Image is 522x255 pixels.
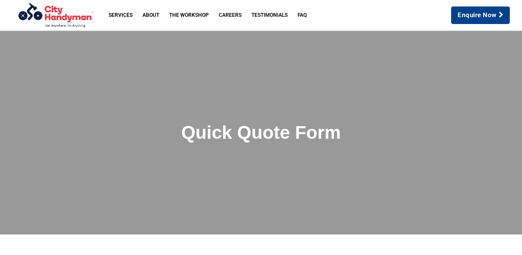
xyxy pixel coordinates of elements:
[451,6,510,24] a: Enquire Now
[251,13,288,18] span: Testimonials
[298,13,307,18] span: FAQ
[9,2,101,28] img: City Handyman | Melbourne
[169,13,209,18] span: The Workshop
[214,8,247,22] a: Careers
[138,8,164,22] a: About
[164,8,214,22] a: The Workshop
[293,8,312,22] a: FAQ
[109,13,133,18] span: Services
[219,13,242,18] span: Careers
[104,8,138,22] a: Services
[44,122,478,144] h2: Quick Quote Form
[247,8,293,22] a: Testimonials
[143,13,159,18] span: About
